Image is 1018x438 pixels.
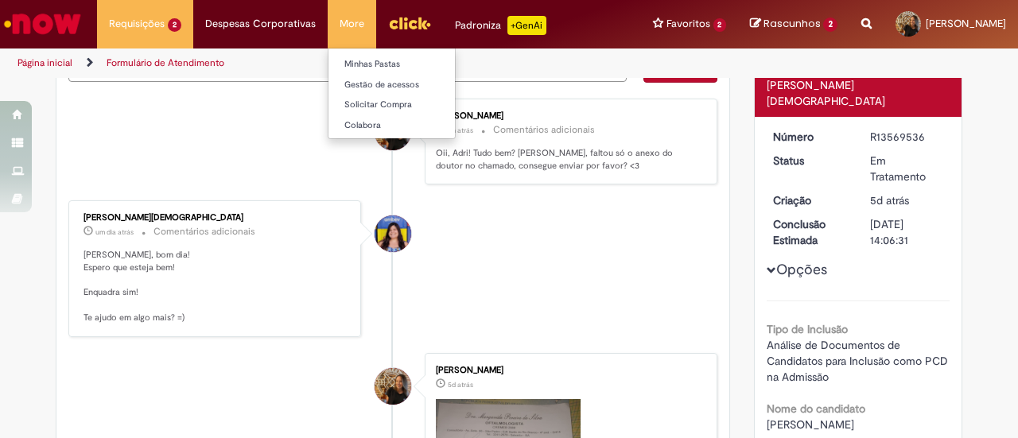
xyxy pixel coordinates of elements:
[926,17,1006,30] span: [PERSON_NAME]
[436,147,701,172] p: Oii, Adri! Tudo bem? [PERSON_NAME], faltou só o anexo do doutor no chamado, consegue enviar por f...
[12,48,666,78] ul: Trilhas de página
[205,16,316,32] span: Despesas Corporativas
[767,417,854,432] span: [PERSON_NAME]
[95,227,134,237] time: 29/09/2025 11:17:04
[666,16,710,32] span: Favoritos
[375,368,411,405] div: Beatriz Barros Souto De Souza
[767,338,951,384] span: Análise de Documentos de Candidatos para Inclusão como PCD na Admissão
[328,56,503,73] a: Minhas Pastas
[767,401,865,416] b: Nome do candidato
[870,129,944,145] div: R13569536
[436,366,701,375] div: [PERSON_NAME]
[448,126,473,135] time: 30/09/2025 09:26:46
[328,48,456,139] ul: More
[767,322,848,336] b: Tipo de Inclusão
[448,380,473,390] span: 5d atrás
[750,17,837,32] a: Rascunhos
[328,96,503,114] a: Solicitar Compra
[763,16,821,31] span: Rascunhos
[761,153,859,169] dt: Status
[507,16,546,35] p: +GenAi
[95,227,134,237] span: um dia atrás
[17,56,72,69] a: Página inicial
[870,192,944,208] div: 26/09/2025 09:56:45
[107,56,224,69] a: Formulário de Atendimento
[493,123,595,137] small: Comentários adicionais
[761,129,859,145] dt: Número
[109,16,165,32] span: Requisições
[168,18,181,32] span: 2
[328,117,503,134] a: Colabora
[84,213,348,223] div: [PERSON_NAME][DEMOGRAPHIC_DATA]
[823,17,837,32] span: 2
[153,225,255,238] small: Comentários adicionais
[767,77,950,109] div: [PERSON_NAME][DEMOGRAPHIC_DATA]
[448,380,473,390] time: 26/09/2025 09:56:13
[2,8,84,40] img: ServiceNow
[388,11,431,35] img: click_logo_yellow_360x200.png
[340,16,364,32] span: More
[870,216,944,248] div: [DATE] 14:06:31
[436,111,701,121] div: [PERSON_NAME]
[455,16,546,35] div: Padroniza
[713,18,727,32] span: 2
[870,193,909,207] span: 5d atrás
[448,126,473,135] span: 6h atrás
[328,76,503,94] a: Gestão de acessos
[870,153,944,184] div: Em Tratamento
[870,193,909,207] time: 26/09/2025 09:56:45
[375,215,411,252] div: Adriely Da Silva Evangelista
[761,216,859,248] dt: Conclusão Estimada
[84,249,348,324] p: [PERSON_NAME], bom dia! Espero que esteja bem! Enquadra sim! Te ajudo em algo mais? =)
[761,192,859,208] dt: Criação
